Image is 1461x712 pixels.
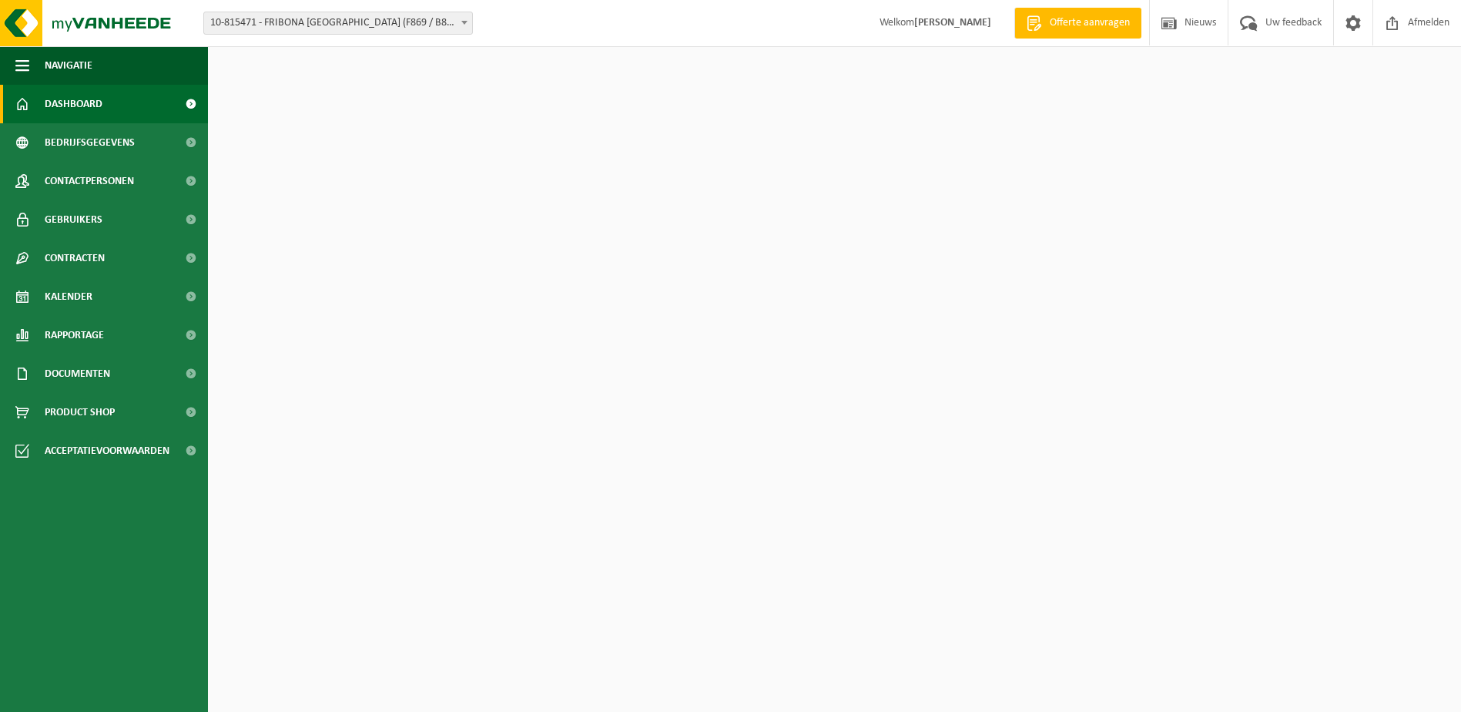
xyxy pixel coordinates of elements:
span: Contactpersonen [45,162,134,200]
span: 10-815471 - FRIBONA NV (F869 / B869 / VE1070 / B869H) - OOSTKAMP [203,12,473,35]
span: Rapportage [45,316,104,354]
span: Acceptatievoorwaarden [45,432,169,470]
span: Offerte aanvragen [1046,15,1134,31]
span: Documenten [45,354,110,393]
span: Gebruikers [45,200,102,239]
span: Kalender [45,277,92,316]
span: Contracten [45,239,105,277]
strong: [PERSON_NAME] [914,17,991,29]
span: Dashboard [45,85,102,123]
span: Product Shop [45,393,115,432]
span: Bedrijfsgegevens [45,123,135,162]
span: 10-815471 - FRIBONA NV (F869 / B869 / VE1070 / B869H) - OOSTKAMP [204,12,472,34]
a: Offerte aanvragen [1014,8,1141,39]
span: Navigatie [45,46,92,85]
